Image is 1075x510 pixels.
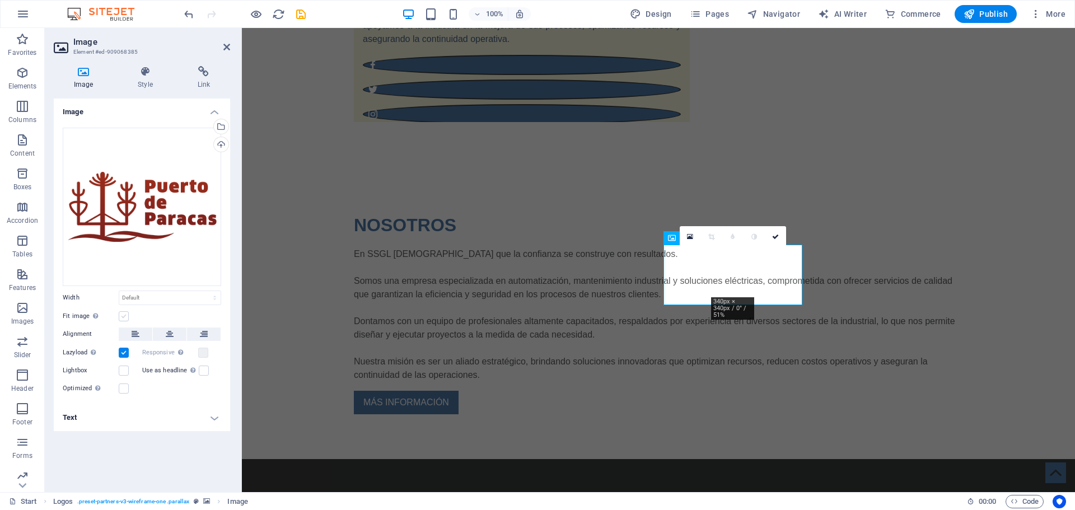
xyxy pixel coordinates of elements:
[11,384,34,393] p: Header
[53,495,248,508] nav: breadcrumb
[1030,8,1065,20] span: More
[12,250,32,259] p: Tables
[14,350,31,359] p: Slider
[1011,495,1039,508] span: Code
[54,99,230,119] h4: Image
[955,5,1017,23] button: Publish
[1006,495,1044,508] button: Code
[203,498,210,504] i: This element contains a background
[73,47,208,57] h3: Element #ed-909068385
[54,66,118,90] h4: Image
[469,7,508,21] button: 100%
[9,283,36,292] p: Features
[485,7,503,21] h6: 100%
[625,5,676,23] button: Design
[967,495,997,508] h6: Session time
[227,495,247,508] span: Click to select. Double-click to edit
[13,183,32,191] p: Boxes
[118,66,177,90] h4: Style
[295,8,307,21] i: Save (Ctrl+S)
[742,5,805,23] button: Navigator
[7,216,38,225] p: Accordion
[722,226,744,247] a: Blur
[964,8,1008,20] span: Publish
[63,364,119,377] label: Lightbox
[685,5,733,23] button: Pages
[744,226,765,247] a: Greyscale
[63,310,119,323] label: Fit image
[979,495,996,508] span: 00 00
[272,8,285,21] i: Reload page
[8,82,37,91] p: Elements
[249,7,263,21] button: Click here to leave preview mode and continue editing
[194,498,199,504] i: This element is a customizable preset
[142,346,198,359] label: Responsive
[680,226,701,247] a: Select files from the file manager, stock photos, or upload file(s)
[63,327,119,341] label: Alignment
[814,5,871,23] button: AI Writer
[272,7,285,21] button: reload
[182,7,195,21] button: undo
[8,115,36,124] p: Columns
[77,495,189,508] span: . preset-partners-v3-wireframe-one .parallax
[142,364,199,377] label: Use as headline
[64,7,148,21] img: Editor Logo
[880,5,946,23] button: Commerce
[818,8,867,20] span: AI Writer
[12,418,32,427] p: Footer
[9,495,37,508] a: Click to cancel selection. Double-click to open Pages
[10,149,35,158] p: Content
[63,294,119,301] label: Width
[690,8,729,20] span: Pages
[765,226,786,247] a: Confirm ( Ctrl ⏎ )
[11,317,34,326] p: Images
[515,9,525,19] i: On resize automatically adjust zoom level to fit chosen device.
[885,8,941,20] span: Commerce
[630,8,672,20] span: Design
[12,451,32,460] p: Forms
[747,8,800,20] span: Navigator
[54,404,230,431] h4: Text
[73,37,230,47] h2: Image
[183,8,195,21] i: Undo: Change image (Ctrl+Z)
[63,128,221,286] div: logo-para-web-i5fD1r7GK8zOxBcEFgNK7w.png
[177,66,230,90] h4: Link
[8,48,36,57] p: Favorites
[294,7,307,21] button: save
[63,382,119,395] label: Optimized
[625,5,676,23] div: Design (Ctrl+Alt+Y)
[1053,495,1066,508] button: Usercentrics
[701,226,722,247] a: Crop mode
[987,497,988,506] span: :
[63,346,119,359] label: Lazyload
[53,495,73,508] span: Click to select. Double-click to edit
[1026,5,1070,23] button: More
